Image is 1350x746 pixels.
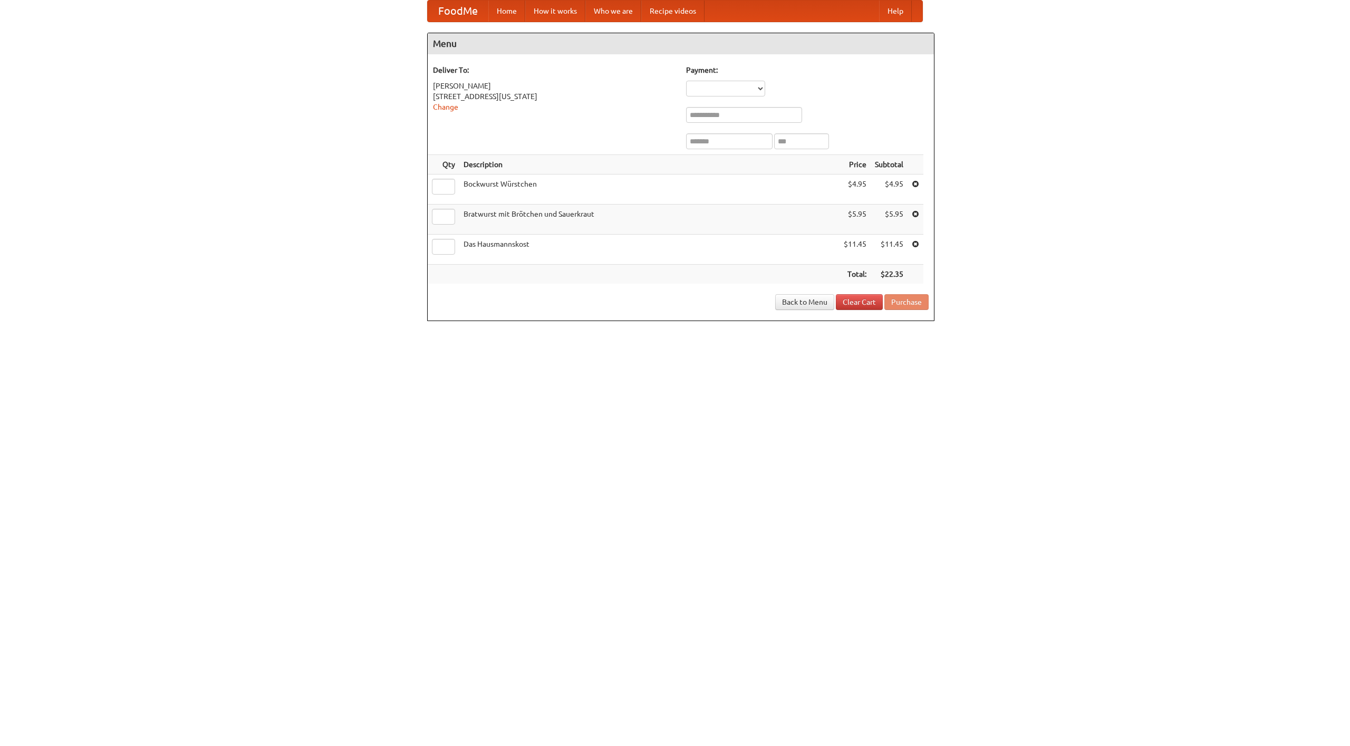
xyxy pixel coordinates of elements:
[459,205,840,235] td: Bratwurst mit Brötchen und Sauerkraut
[840,205,871,235] td: $5.95
[871,205,908,235] td: $5.95
[871,265,908,284] th: $22.35
[840,155,871,175] th: Price
[641,1,705,22] a: Recipe videos
[488,1,525,22] a: Home
[871,175,908,205] td: $4.95
[840,235,871,265] td: $11.45
[459,175,840,205] td: Bockwurst Würstchen
[459,155,840,175] th: Description
[871,235,908,265] td: $11.45
[884,294,929,310] button: Purchase
[871,155,908,175] th: Subtotal
[525,1,585,22] a: How it works
[459,235,840,265] td: Das Hausmannskost
[775,294,834,310] a: Back to Menu
[433,91,676,102] div: [STREET_ADDRESS][US_STATE]
[836,294,883,310] a: Clear Cart
[840,175,871,205] td: $4.95
[433,65,676,75] h5: Deliver To:
[686,65,929,75] h5: Payment:
[840,265,871,284] th: Total:
[585,1,641,22] a: Who we are
[428,1,488,22] a: FoodMe
[879,1,912,22] a: Help
[433,81,676,91] div: [PERSON_NAME]
[428,155,459,175] th: Qty
[428,33,934,54] h4: Menu
[433,103,458,111] a: Change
